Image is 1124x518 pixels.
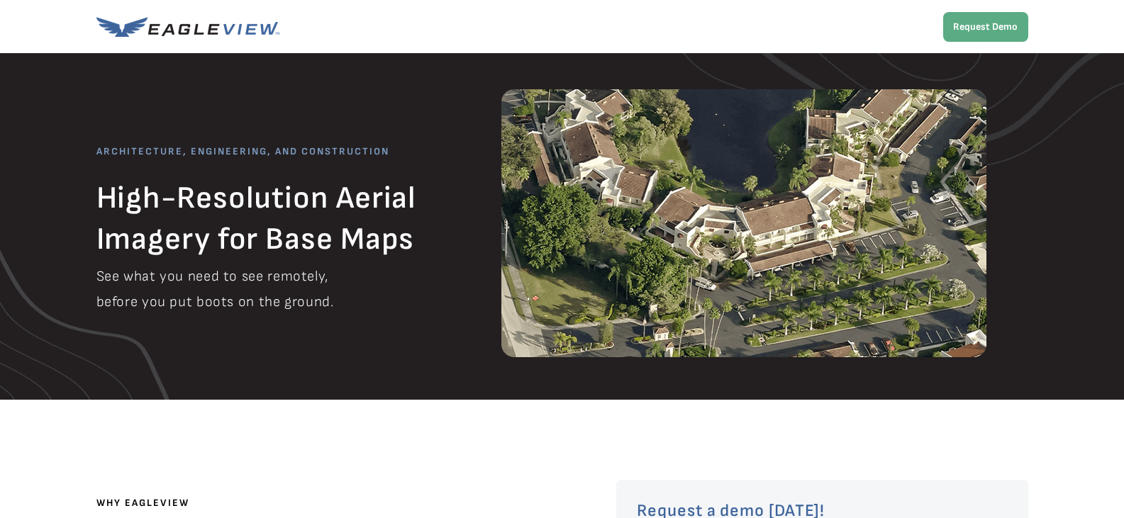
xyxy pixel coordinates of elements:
[943,12,1028,42] a: Request Demo
[96,179,417,258] span: High-Resolution Aerial Imagery for Base Maps
[953,21,1018,33] strong: Request Demo
[96,268,328,285] span: See what you need to see remotely,
[96,293,334,310] span: before you put boots on the ground.
[96,497,189,509] span: WHY EAGLEVIEW
[96,145,389,157] span: ARCHITECTURE, ENGINEERING, AND CONSTRUCTION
